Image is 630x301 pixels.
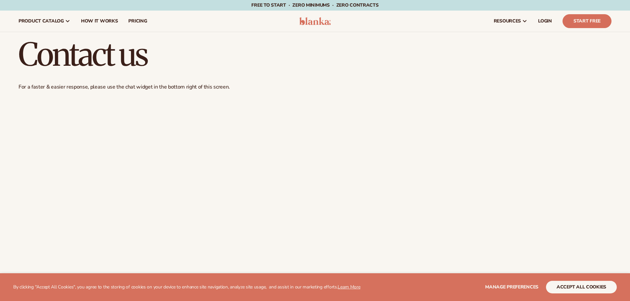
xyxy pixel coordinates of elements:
a: pricing [123,11,152,32]
span: Manage preferences [485,284,538,290]
p: For a faster & easier response, please use the chat widget in the bottom right of this screen. [19,84,611,91]
button: Manage preferences [485,281,538,293]
span: LOGIN [538,19,552,24]
a: Learn More [338,284,360,290]
span: pricing [128,19,147,24]
a: resources [488,11,533,32]
span: Free to start · ZERO minimums · ZERO contracts [251,2,378,8]
a: How It Works [76,11,123,32]
a: product catalog [13,11,76,32]
a: Start Free [563,14,611,28]
span: product catalog [19,19,64,24]
span: resources [494,19,521,24]
p: By clicking "Accept All Cookies", you agree to the storing of cookies on your device to enhance s... [13,284,360,290]
span: How It Works [81,19,118,24]
button: accept all cookies [546,281,617,293]
img: logo [299,17,331,25]
a: LOGIN [533,11,557,32]
h1: Contact us [19,39,611,70]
